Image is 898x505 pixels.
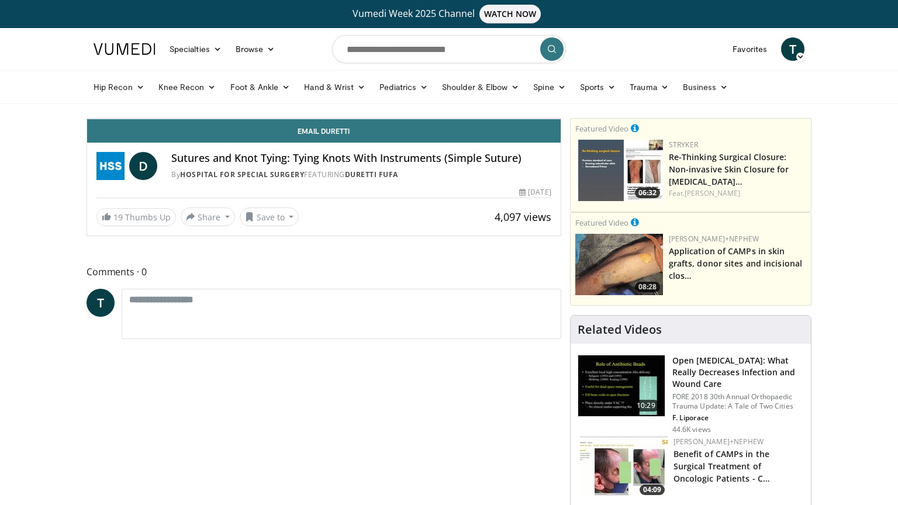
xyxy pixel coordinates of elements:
a: [PERSON_NAME]+Nephew [669,234,759,244]
a: Spine [526,75,572,99]
a: Hospital for Special Surgery [180,170,304,179]
a: Email Duretti [87,119,561,143]
a: 19 Thumbs Up [96,208,176,226]
a: T [781,37,804,61]
img: bb9168ea-238b-43e8-a026-433e9a802a61.150x105_q85_crop-smart_upscale.jpg [575,234,663,295]
a: [PERSON_NAME] [685,188,740,198]
h4: Sutures and Knot Tying: Tying Knots With Instruments (Simple Suture) [171,152,551,165]
div: By FEATURING [171,170,551,180]
a: Duretti Fufa [345,170,398,179]
span: 4,097 views [495,210,551,224]
a: Re-Thinking Surgical Closure: Non-invasive Skin Closure for [MEDICAL_DATA]… [669,151,789,187]
a: Application of CAMPs in skin grafts, donor sites and incisional clos… [669,245,802,281]
small: Featured Video [575,123,628,134]
a: Trauma [623,75,676,99]
a: T [87,289,115,317]
span: 10:29 [632,400,660,411]
span: 08:28 [635,282,660,292]
button: Save to [240,207,299,226]
a: D [129,152,157,180]
a: Sports [573,75,623,99]
h3: Open [MEDICAL_DATA]: What Really Decreases Infection and Wound Care [672,355,804,390]
a: 10:29 Open [MEDICAL_DATA]: What Really Decreases Infection and Wound Care FORE 2018 30th Annual O... [578,355,804,434]
a: 04:09 [580,437,668,498]
span: 04:09 [640,485,665,495]
a: Hip Recon [87,75,151,99]
a: [PERSON_NAME]+Nephew [673,437,764,447]
img: VuMedi Logo [94,43,156,55]
div: [DATE] [519,187,551,198]
input: Search topics, interventions [332,35,566,63]
a: Vumedi Week 2025 ChannelWATCH NOW [95,5,803,23]
img: Hospital for Special Surgery [96,152,125,180]
a: Pediatrics [372,75,435,99]
a: Knee Recon [151,75,223,99]
a: Benefit of CAMPs in the Surgical Treatment of Oncologic Patients - C… [673,448,770,484]
h4: Related Videos [578,323,662,337]
a: Hand & Wrist [297,75,372,99]
p: 44.6K views [672,425,711,434]
a: Foot & Ankle [223,75,298,99]
button: Share [181,207,235,226]
a: Favorites [726,37,774,61]
img: f1f532c3-0ef6-42d5-913a-00ff2bbdb663.150x105_q85_crop-smart_upscale.jpg [575,140,663,201]
span: 19 [113,212,123,223]
a: 06:32 [575,140,663,201]
img: ded7be61-cdd8-40fc-98a3-de551fea390e.150x105_q85_crop-smart_upscale.jpg [578,355,665,416]
a: Browse [229,37,282,61]
a: Shoulder & Elbow [435,75,526,99]
span: 06:32 [635,188,660,198]
a: Business [676,75,735,99]
span: Comments 0 [87,264,561,279]
div: Feat. [669,188,806,199]
a: Specialties [163,37,229,61]
p: F. Liporace [672,413,804,423]
span: WATCH NOW [479,5,541,23]
a: 08:28 [575,234,663,295]
img: 9ea3e4e5-613d-48e5-a922-d8ad75ab8de9.150x105_q85_crop-smart_upscale.jpg [580,437,668,498]
a: Stryker [669,140,698,150]
small: Featured Video [575,217,628,228]
p: FORE 2018 30th Annual Orthopaedic Trauma Update: A Tale of Two Cities [672,392,804,411]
